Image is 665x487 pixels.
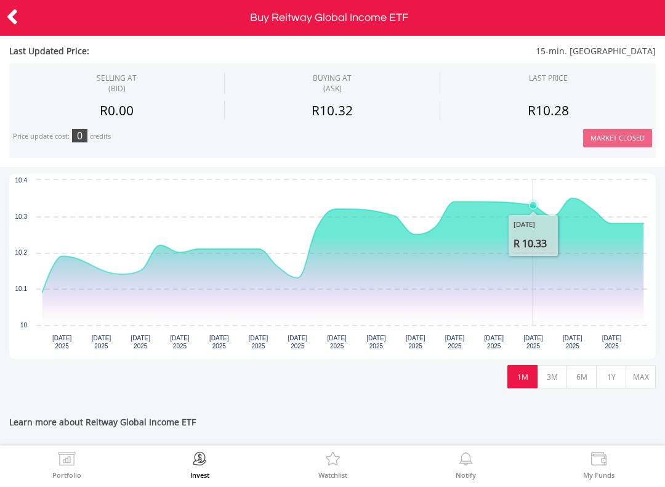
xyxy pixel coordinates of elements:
[190,452,209,478] a: Invest
[537,365,567,388] button: 3M
[583,472,615,478] label: My Funds
[9,438,602,470] div: EasyCompare
[528,102,569,119] span: R10.28
[249,335,268,350] text: [DATE] 2025
[20,322,28,329] text: 10
[209,335,229,350] text: [DATE] 2025
[596,365,626,388] button: 1Y
[523,335,543,350] text: [DATE] 2025
[602,335,622,350] text: [DATE] 2025
[312,102,353,119] span: R10.32
[530,202,537,209] path: Monday, 15 Sep 2025, 10.33.
[313,73,352,94] span: BUYING AT
[318,472,347,478] label: Watchlist
[52,472,81,478] label: Portfolio
[97,73,137,94] div: SELLING AT
[92,335,111,350] text: [DATE] 2025
[313,83,352,94] span: (ASK)
[566,365,597,388] button: 6M
[9,416,656,438] span: Learn more about Reitway Global Income ETF
[15,213,28,220] text: 10.3
[15,177,28,184] text: 10.4
[9,174,656,359] div: Chart. Highcharts interactive chart.
[456,472,476,478] label: Notify
[100,102,134,119] span: R0.00
[323,452,342,469] img: Watchlist
[57,452,76,469] img: View Portfolio
[288,335,308,350] text: [DATE] 2025
[626,365,656,388] button: MAX
[456,452,476,478] a: Notify
[318,452,347,478] a: Watchlist
[485,335,504,350] text: [DATE] 2025
[366,335,386,350] text: [DATE] 2025
[13,132,70,141] div: Price update cost:
[190,452,209,469] img: Invest Now
[9,174,656,359] svg: Interactive chart
[456,452,475,469] img: View Notifications
[9,45,279,57] span: Last Updated Price:
[279,45,656,57] span: 15-min. [GEOGRAPHIC_DATA]
[327,335,347,350] text: [DATE] 2025
[90,132,111,141] div: credits
[170,335,190,350] text: [DATE] 2025
[563,335,582,350] text: [DATE] 2025
[97,83,137,94] span: (BID)
[445,335,465,350] text: [DATE] 2025
[583,129,652,148] button: Market Closed
[589,452,608,469] img: View Funds
[52,452,81,478] a: Portfolio
[131,335,150,350] text: [DATE] 2025
[9,438,656,471] a: EasyCompare
[507,365,538,388] button: 1M
[529,73,568,83] div: LAST PRICE
[72,129,87,142] div: 0
[583,452,615,478] a: My Funds
[190,472,209,478] label: Invest
[15,249,28,256] text: 10.2
[15,285,28,292] text: 10.1
[406,335,425,350] text: [DATE] 2025
[52,335,72,350] text: [DATE] 2025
